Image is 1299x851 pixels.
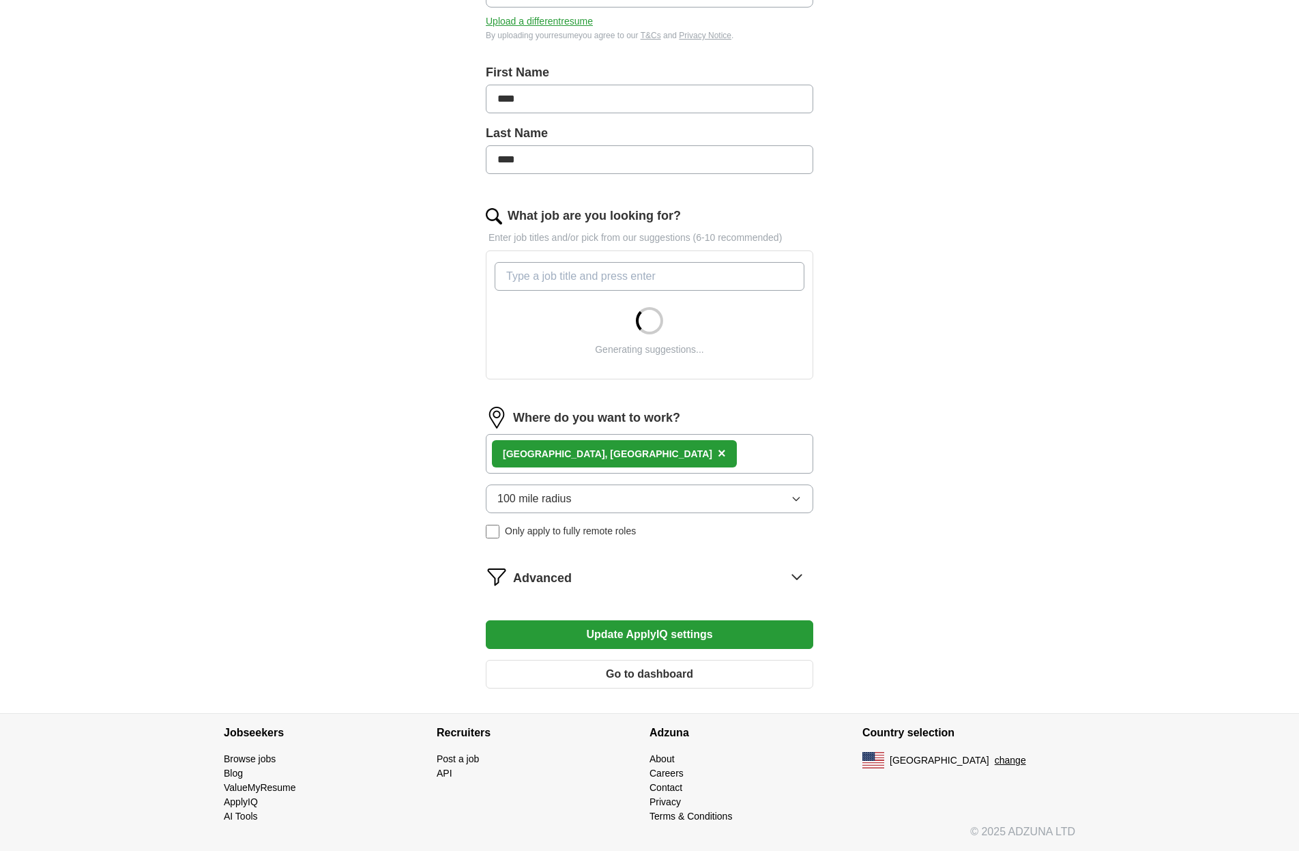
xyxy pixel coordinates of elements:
a: T&Cs [641,31,661,40]
label: Last Name [486,124,813,143]
span: 100 mile radius [497,491,572,507]
span: Only apply to fully remote roles [505,524,636,538]
a: Privacy [649,796,681,807]
span: × [718,446,726,461]
button: Update ApplyIQ settings [486,620,813,649]
label: Where do you want to work? [513,409,680,427]
label: First Name [486,63,813,82]
button: Upload a differentresume [486,14,593,29]
span: Advanced [513,569,572,588]
div: Generating suggestions... [595,343,704,357]
img: search.png [486,208,502,225]
a: ValueMyResume [224,782,296,793]
input: Only apply to fully remote roles [486,525,499,538]
button: 100 mile radius [486,485,813,513]
a: AI Tools [224,811,258,822]
input: Type a job title and press enter [495,262,804,291]
label: What job are you looking for? [508,207,681,225]
span: [GEOGRAPHIC_DATA] [890,753,989,768]
img: US flag [862,752,884,768]
a: API [437,768,452,779]
h4: Country selection [862,714,1075,752]
a: Blog [224,768,243,779]
button: Go to dashboard [486,660,813,689]
img: filter [486,566,508,588]
a: Contact [649,782,682,793]
img: location.png [486,407,508,429]
div: [GEOGRAPHIC_DATA], [GEOGRAPHIC_DATA] [503,447,712,461]
a: Browse jobs [224,753,276,764]
a: Terms & Conditions [649,811,732,822]
a: Privacy Notice [679,31,731,40]
p: Enter job titles and/or pick from our suggestions (6-10 recommended) [486,231,813,245]
button: × [718,444,726,464]
a: ApplyIQ [224,796,258,807]
div: By uploading your resume you agree to our and . [486,29,813,42]
button: change [995,753,1026,768]
a: Careers [649,768,684,779]
div: © 2025 ADZUNA LTD [213,824,1086,851]
a: Post a job [437,753,479,764]
a: About [649,753,675,764]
